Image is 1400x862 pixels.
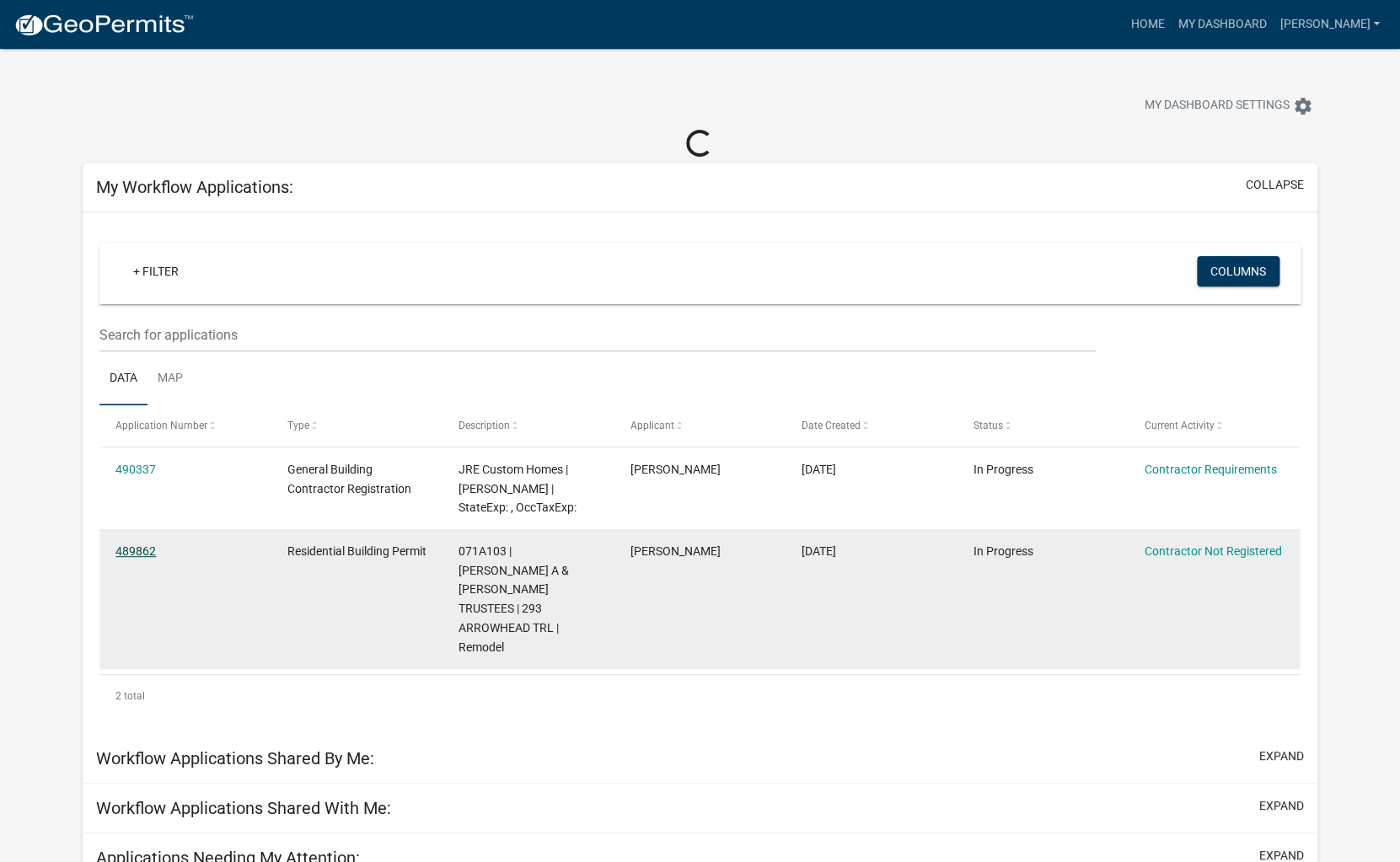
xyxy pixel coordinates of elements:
[1246,176,1304,194] button: collapse
[1259,747,1304,765] button: expand
[630,463,721,476] span: Jim
[115,463,156,476] a: 490337
[973,420,1002,431] span: Status
[459,544,569,654] span: 071A103 | PAPENHAGEN BRETT A & DEBORAH B TRUSTEES | 293 ARROWHEAD TRL | Remodel
[973,544,1033,558] span: In Progress
[614,405,785,446] datatable-header-cell: Applicant
[1145,544,1282,558] a: Contractor Not Registered
[99,318,1096,352] input: Search for applications
[115,420,207,431] span: Application Number
[96,798,391,818] h5: Workflow Applications Shared With Me:
[459,420,510,431] span: Description
[957,405,1128,446] datatable-header-cell: Status
[786,405,957,446] datatable-header-cell: Date Created
[1145,420,1215,431] span: Current Activity
[99,675,1301,717] div: 2 total
[1259,797,1304,815] button: expand
[443,405,614,446] datatable-header-cell: Description
[630,544,721,558] span: Jim
[99,352,148,406] a: Data
[1293,96,1313,116] i: settings
[287,420,309,431] span: Type
[287,463,411,495] span: General Building Contractor Registration
[973,463,1033,476] span: In Progress
[630,420,674,431] span: Applicant
[115,544,156,558] a: 489862
[271,405,442,446] datatable-header-cell: Type
[1197,256,1279,286] button: Columns
[1129,405,1300,446] datatable-header-cell: Current Activity
[802,420,861,431] span: Date Created
[99,405,271,446] datatable-header-cell: Application Number
[96,748,374,768] h5: Workflow Applications Shared By Me:
[1131,89,1327,122] button: My Dashboard Settingssettings
[802,463,836,476] span: 10/09/2025
[802,544,836,558] span: 10/08/2025
[83,212,1317,733] div: collapse
[96,177,293,197] h5: My Workflow Applications:
[287,544,426,558] span: Residential Building Permit
[1273,8,1387,40] a: [PERSON_NAME]
[1124,8,1171,40] a: Home
[120,256,192,286] a: + Filter
[1145,96,1290,116] span: My Dashboard Settings
[148,352,193,406] a: Map
[1145,463,1277,476] a: Contractor Requirements
[1171,8,1273,40] a: My Dashboard
[459,463,577,515] span: JRE Custom Homes | Jim Earle | StateExp: , OccTaxExp:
